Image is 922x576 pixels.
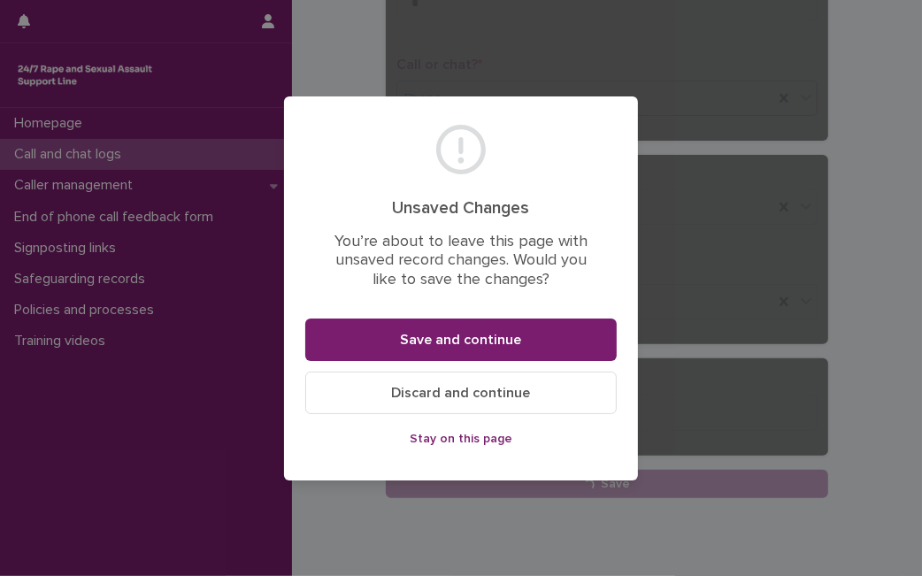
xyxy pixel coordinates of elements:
[305,372,617,414] button: Discard and continue
[392,386,531,400] span: Discard and continue
[327,198,595,219] h2: Unsaved Changes
[305,319,617,361] button: Save and continue
[327,233,595,290] p: You’re about to leave this page with unsaved record changes. Would you like to save the changes?
[305,425,617,453] button: Stay on this page
[401,333,522,347] span: Save and continue
[410,433,512,445] span: Stay on this page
